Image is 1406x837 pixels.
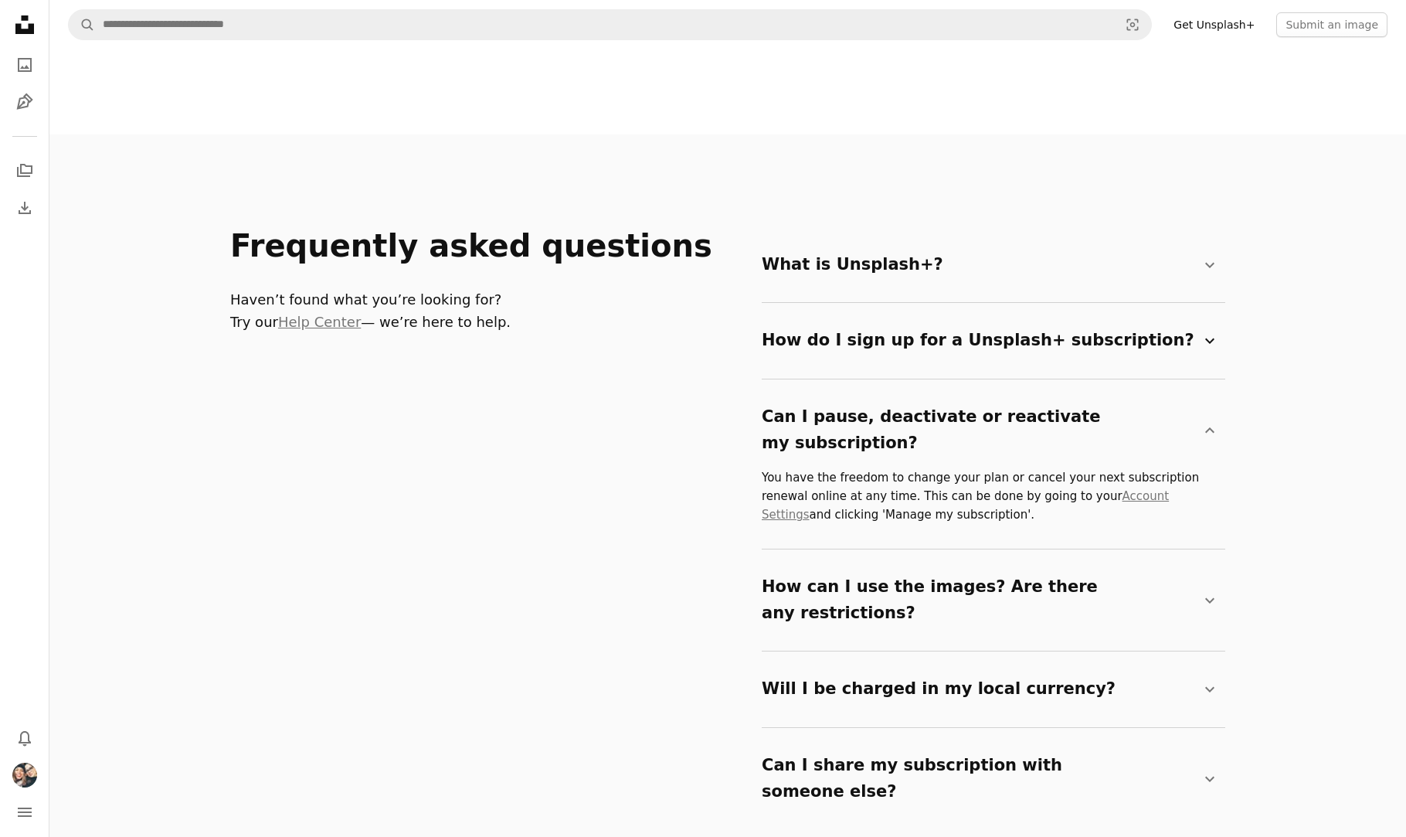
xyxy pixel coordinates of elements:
a: Help Center [278,314,361,330]
a: Get Unsplash+ [1164,12,1264,37]
summary: How do I sign up for a Unsplash+ subscription? [762,315,1219,366]
button: Search Unsplash [69,10,95,39]
a: Collections [9,155,40,186]
form: Find visuals sitewide [68,9,1152,40]
button: Profile [9,760,40,791]
button: Notifications [9,723,40,754]
button: Submit an image [1276,12,1387,37]
summary: Can I pause, deactivate or reactivate my subscription? [762,392,1219,468]
a: Photos [9,49,40,80]
summary: What is Unsplash+? [762,240,1219,291]
h3: Frequently asked questions [230,227,743,264]
button: Visual search [1114,10,1151,39]
a: Download History [9,192,40,223]
summary: Will I be charged in my local currency? [762,664,1219,715]
a: Home — Unsplash [9,9,40,43]
summary: Can I share my subscription with someone else? [762,740,1219,817]
img: Avatar of user Carmela Borgers [12,763,37,788]
a: Illustrations [9,87,40,117]
button: Menu [9,797,40,828]
p: You have the freedom to change your plan or cancel your next subscription renewal online at any t... [762,468,1219,524]
p: Haven’t found what you’re looking for? Try our — we’re here to help. [230,289,743,334]
summary: How can I use the images? Are there any restrictions? [762,562,1219,638]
